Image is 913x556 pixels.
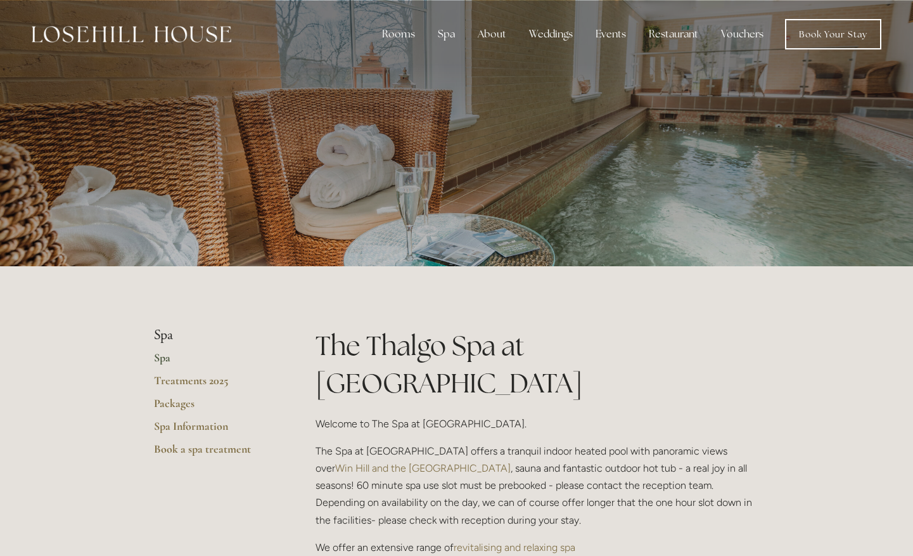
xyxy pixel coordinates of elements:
[639,22,708,47] div: Restaurant
[316,327,760,402] h1: The Thalgo Spa at [GEOGRAPHIC_DATA]
[519,22,583,47] div: Weddings
[32,26,231,42] img: Losehill House
[711,22,774,47] a: Vouchers
[154,373,275,396] a: Treatments 2025
[468,22,516,47] div: About
[154,351,275,373] a: Spa
[585,22,636,47] div: Events
[154,327,275,344] li: Spa
[316,443,760,529] p: The Spa at [GEOGRAPHIC_DATA] offers a tranquil indoor heated pool with panoramic views over , sau...
[372,22,425,47] div: Rooms
[785,19,881,49] a: Book Your Stay
[154,442,275,465] a: Book a spa treatment
[154,419,275,442] a: Spa Information
[428,22,465,47] div: Spa
[335,462,511,474] a: Win Hill and the [GEOGRAPHIC_DATA]
[316,415,760,432] p: Welcome to The Spa at [GEOGRAPHIC_DATA].
[154,396,275,419] a: Packages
